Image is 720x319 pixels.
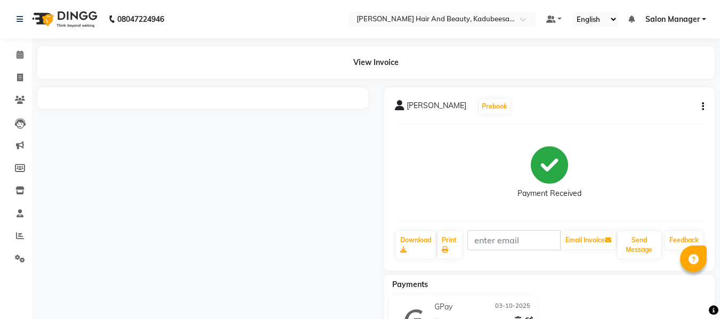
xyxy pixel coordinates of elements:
div: Payment Received [517,188,581,199]
button: Send Message [618,231,661,259]
b: 08047224946 [117,4,164,34]
span: 03-10-2025 [495,301,530,313]
a: Print [438,231,462,259]
button: Email Invoice [561,231,616,249]
span: Salon Manager [645,14,700,25]
img: logo [27,4,100,34]
a: Feedback [665,231,703,249]
a: Download [396,231,435,259]
div: View Invoice [37,46,715,79]
span: Payments [392,280,428,289]
span: GPay [434,301,452,313]
span: [PERSON_NAME] [407,100,466,115]
input: enter email [467,230,561,250]
button: Prebook [479,99,510,114]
